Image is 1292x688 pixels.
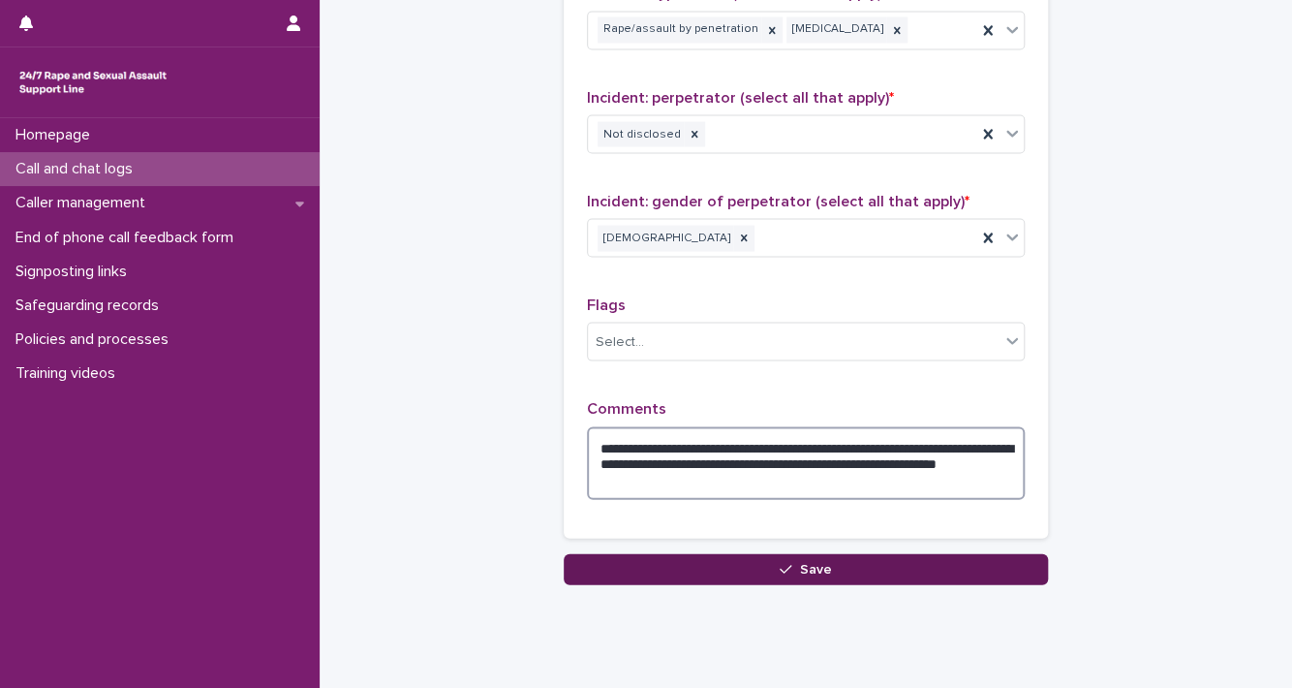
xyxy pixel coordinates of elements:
span: Flags [587,297,626,312]
span: Save [800,562,832,576]
p: Policies and processes [8,330,184,349]
p: Homepage [8,126,106,144]
img: rhQMoQhaT3yELyF149Cw [15,63,170,102]
p: End of phone call feedback form [8,229,249,247]
p: Caller management [8,194,161,212]
div: [DEMOGRAPHIC_DATA] [598,225,733,251]
div: Not disclosed [598,121,684,147]
p: Signposting links [8,263,142,281]
span: Incident: gender of perpetrator (select all that apply) [587,193,969,208]
div: [MEDICAL_DATA] [786,16,886,43]
span: Comments [587,400,666,416]
div: Rape/assault by penetration [598,16,761,43]
div: Select... [596,331,644,352]
button: Save [564,553,1048,584]
p: Training videos [8,364,131,383]
p: Call and chat logs [8,160,148,178]
span: Incident: perpetrator (select all that apply) [587,89,894,105]
p: Safeguarding records [8,297,174,315]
